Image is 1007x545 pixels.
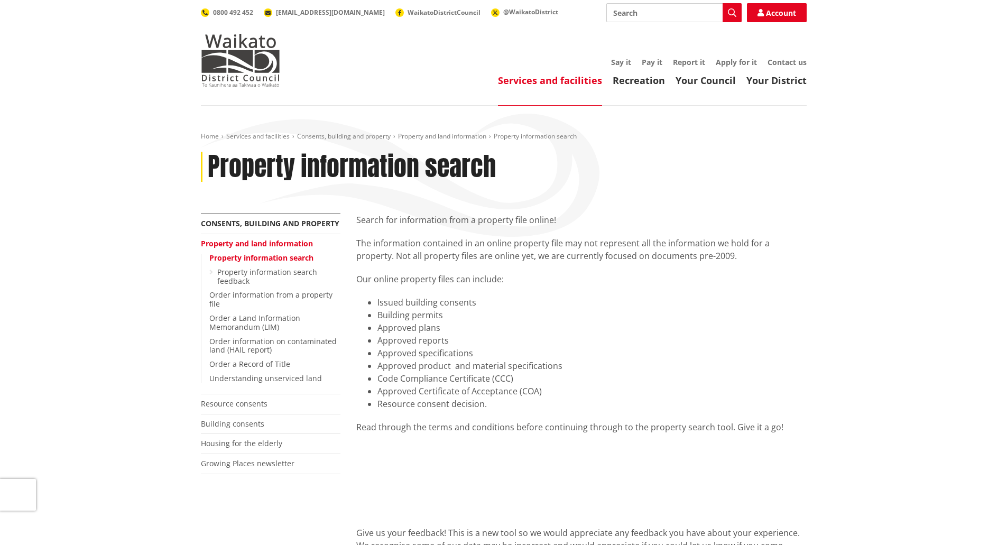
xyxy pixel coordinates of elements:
input: Search input [606,3,742,22]
span: @WaikatoDistrict [503,7,558,16]
a: Building consents [201,419,264,429]
a: Services and facilities [498,74,602,87]
a: Contact us [768,57,807,67]
li: Approved reports [377,334,807,347]
a: Order a Record of Title [209,359,290,369]
p: The information contained in an online property file may not represent all the information we hol... [356,237,807,262]
a: Services and facilities [226,132,290,141]
span: Our online property files can include: [356,273,504,285]
a: Say it [611,57,631,67]
a: Order information from a property file [209,290,332,309]
li: Resource consent decision. [377,398,807,410]
li: Approved plans [377,321,807,334]
img: Waikato District Council - Te Kaunihera aa Takiwaa o Waikato [201,34,280,87]
a: @WaikatoDistrict [491,7,558,16]
a: Your Council [676,74,736,87]
a: Consents, building and property [297,132,391,141]
li: Approved product and material specifications [377,359,807,372]
li: Approved Certificate of Acceptance (COA) [377,385,807,398]
a: Order information on contaminated land (HAIL report) [209,336,337,355]
li: Code Compliance Certificate (CCC) [377,372,807,385]
span: Property information search [494,132,577,141]
span: WaikatoDistrictCouncil [408,8,481,17]
li: Issued building consents [377,296,807,309]
a: Consents, building and property [201,218,339,228]
a: Apply for it [716,57,757,67]
div: Read through the terms and conditions before continuing through to the property search tool. Give... [356,421,807,433]
li: Approved specifications [377,347,807,359]
a: Understanding unserviced land [209,373,322,383]
span: [EMAIL_ADDRESS][DOMAIN_NAME] [276,8,385,17]
a: Report it [673,57,705,67]
a: Account [747,3,807,22]
a: 0800 492 452 [201,8,253,17]
a: Resource consents [201,399,267,409]
li: Building permits [377,309,807,321]
a: Property information search feedback [217,267,317,286]
a: Housing for the elderly [201,438,282,448]
a: [EMAIL_ADDRESS][DOMAIN_NAME] [264,8,385,17]
a: Home [201,132,219,141]
a: Pay it [642,57,662,67]
a: Recreation [613,74,665,87]
a: Order a Land Information Memorandum (LIM) [209,313,300,332]
a: Growing Places newsletter [201,458,294,468]
span: 0800 492 452 [213,8,253,17]
p: Search for information from a property file online! [356,214,807,226]
a: Property and land information [398,132,486,141]
a: Property information search [209,253,313,263]
a: WaikatoDistrictCouncil [395,8,481,17]
nav: breadcrumb [201,132,807,141]
h1: Property information search [208,152,496,182]
a: Property and land information [201,238,313,248]
a: Your District [746,74,807,87]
